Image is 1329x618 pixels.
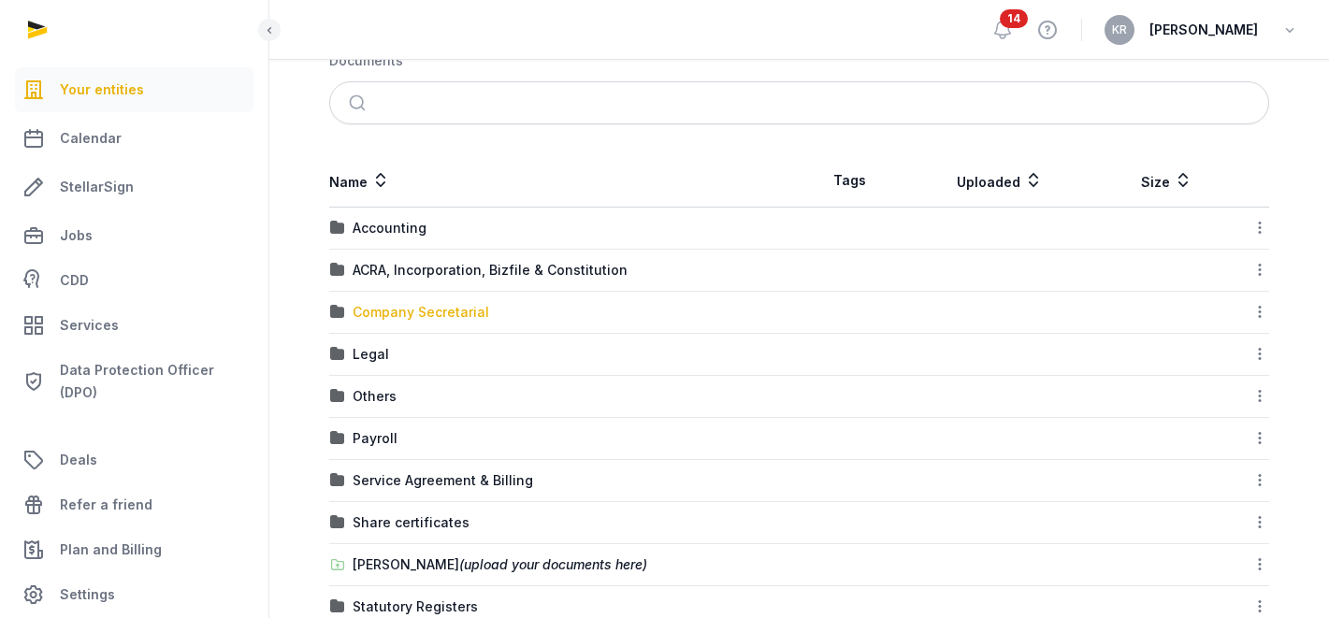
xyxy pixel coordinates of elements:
span: Data Protection Officer (DPO) [60,359,246,404]
span: Settings [60,583,115,606]
div: Others [353,387,397,406]
th: Tags [800,154,901,208]
span: CDD [60,269,89,292]
span: Plan and Billing [60,539,162,561]
div: Documents [329,51,403,70]
span: Calendar [60,127,122,150]
img: folder.svg [330,263,345,278]
th: Uploaded [901,154,1100,208]
img: folder-upload.svg [330,557,345,572]
div: ACRA, Incorporation, Bizfile & Constitution [353,261,628,280]
img: folder.svg [330,389,345,404]
a: Services [15,303,253,348]
button: Submit [338,82,382,123]
div: Accounting [353,219,426,237]
a: Data Protection Officer (DPO) [15,352,253,411]
a: Calendar [15,116,253,161]
div: Statutory Registers [353,597,478,616]
div: Chat Widget [1235,528,1329,618]
nav: Breadcrumb [329,40,1269,81]
span: Jobs [60,224,93,247]
div: Service Agreement & Billing [353,471,533,490]
span: 14 [1000,9,1028,28]
img: folder.svg [330,431,345,446]
span: [PERSON_NAME] [1149,19,1258,41]
a: CDD [15,262,253,299]
img: folder.svg [330,599,345,614]
span: Your entities [60,79,144,101]
a: Settings [15,572,253,617]
div: Legal [353,345,389,364]
span: Refer a friend [60,494,152,516]
a: Plan and Billing [15,527,253,572]
a: Your entities [15,67,253,112]
div: Company Secretarial [353,303,489,322]
div: [PERSON_NAME] [353,555,647,574]
span: Deals [60,449,97,471]
img: folder.svg [330,473,345,488]
iframe: To enrich screen reader interactions, please activate Accessibility in Grammarly extension settings [1235,528,1329,618]
a: StellarSign [15,165,253,209]
span: KR [1112,24,1127,36]
a: Refer a friend [15,482,253,527]
a: Jobs [15,213,253,258]
span: (upload your documents here) [459,556,647,572]
span: Services [60,314,119,337]
img: folder.svg [330,221,345,236]
div: Share certificates [353,513,469,532]
th: Name [329,154,800,208]
a: Deals [15,438,253,482]
img: folder.svg [330,515,345,530]
span: StellarSign [60,176,134,198]
button: KR [1105,15,1134,45]
img: folder.svg [330,305,345,320]
div: Payroll [353,429,397,448]
img: folder.svg [330,347,345,362]
th: Size [1099,154,1235,208]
